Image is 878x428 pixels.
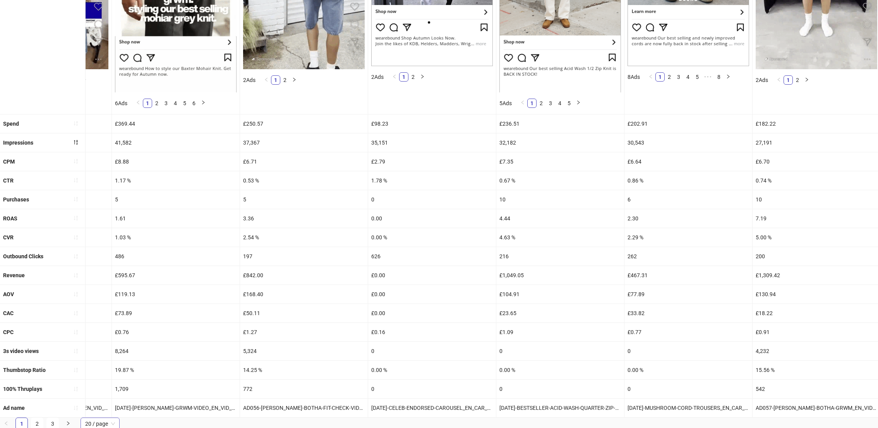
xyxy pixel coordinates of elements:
[624,171,752,190] div: 0.86 %
[408,72,418,82] li: 2
[271,76,280,84] a: 1
[290,75,299,85] button: right
[240,114,368,133] div: £250.57
[496,380,624,398] div: 0
[496,342,624,360] div: 0
[390,72,399,82] li: Previous Page
[565,99,573,107] a: 5
[240,399,368,417] div: AD056-[PERSON_NAME]-BOTHA-FIT-CHECK-VID3_EN_VID_ALL_CP_15072025_M_CC_SC13_None__
[73,367,79,373] span: sort-ascending
[390,72,399,82] button: left
[496,171,624,190] div: 0.67 %
[496,361,624,379] div: 0.00 %
[368,133,496,152] div: 35,151
[368,228,496,247] div: 0.00 %
[281,76,289,84] a: 2
[112,228,240,247] div: 1.03 %
[153,99,161,107] a: 2
[112,380,240,398] div: 1,709
[368,266,496,285] div: £0.00
[665,72,674,82] li: 2
[3,196,29,203] b: Purchases
[665,73,674,81] a: 2
[73,235,79,240] span: sort-ascending
[726,74,731,79] span: right
[240,266,368,285] div: £842.00
[624,266,752,285] div: £467.31
[774,75,784,85] button: left
[496,399,624,417] div: [DATE]-BESTSELLER-ACID-WASH-QUARTER-ZIP-KNIT-TXT-OVERLAY-NYC_EN_IMG_CP_19082025_M_CC_SC1_None_
[112,171,240,190] div: 1.17 %
[161,99,171,108] li: 3
[4,421,9,426] span: left
[648,74,653,79] span: left
[624,190,752,209] div: 6
[240,285,368,304] div: £168.40
[684,73,692,81] a: 4
[368,342,496,360] div: 0
[399,72,408,82] li: 1
[624,304,752,322] div: £33.82
[371,74,384,80] span: 2 Ads
[290,75,299,85] li: Next Page
[171,99,180,107] a: 4
[112,190,240,209] div: 5
[190,99,198,107] a: 6
[777,77,781,82] span: left
[693,73,701,81] a: 5
[656,73,664,81] a: 1
[715,73,723,81] a: 8
[564,99,574,108] li: 5
[496,247,624,266] div: 216
[496,133,624,152] div: 32,182
[802,75,811,85] button: right
[240,190,368,209] div: 5
[624,228,752,247] div: 2.29 %
[624,209,752,228] div: 2.30
[802,75,811,85] li: Next Page
[162,99,170,107] a: 3
[115,100,127,106] span: 6 Ads
[112,399,240,417] div: [DATE]-[PERSON_NAME]-GRWM-VIDEO_EN_VID_CP_19082025_M_CC_SC1_None_
[3,329,14,335] b: CPC
[537,99,546,108] li: 2
[262,75,271,85] button: left
[240,247,368,266] div: 197
[756,77,768,83] span: 2 Ads
[368,152,496,171] div: £2.79
[201,100,206,105] span: right
[804,77,809,82] span: right
[112,285,240,304] div: £119.13
[546,99,555,107] a: 3
[73,273,79,278] span: sort-ascending
[3,310,14,316] b: CAC
[368,247,496,266] div: 626
[784,76,792,84] a: 1
[702,72,714,82] li: Next 5 Pages
[774,75,784,85] li: Previous Page
[240,228,368,247] div: 2.54 %
[624,342,752,360] div: 0
[264,77,269,82] span: left
[112,342,240,360] div: 8,264
[112,247,240,266] div: 486
[112,114,240,133] div: £369.44
[368,361,496,379] div: 0.00 %
[624,380,752,398] div: 0
[496,323,624,341] div: £1.09
[112,152,240,171] div: £8.88
[73,386,79,392] span: sort-ascending
[143,99,152,107] a: 1
[73,348,79,354] span: sort-ascending
[518,99,527,108] li: Previous Page
[368,304,496,322] div: £0.00
[73,121,79,126] span: sort-ascending
[3,234,14,240] b: CVR
[702,72,714,82] span: •••
[180,99,189,107] a: 5
[240,133,368,152] div: 37,367
[3,386,42,392] b: 100% Thruplays
[655,72,665,82] li: 1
